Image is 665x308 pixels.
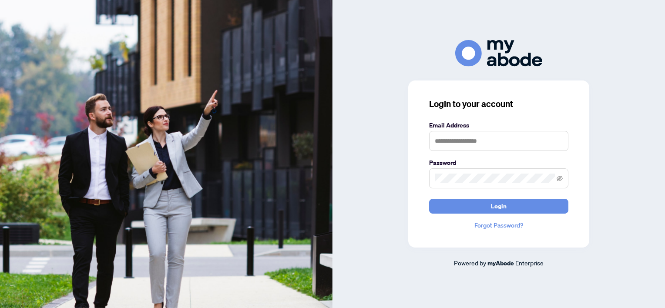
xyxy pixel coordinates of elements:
[491,199,507,213] span: Login
[454,259,486,267] span: Powered by
[429,121,568,130] label: Email Address
[429,98,568,110] h3: Login to your account
[455,40,542,67] img: ma-logo
[515,259,544,267] span: Enterprise
[429,199,568,214] button: Login
[487,258,514,268] a: myAbode
[429,158,568,167] label: Password
[429,221,568,230] a: Forgot Password?
[557,175,563,181] span: eye-invisible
